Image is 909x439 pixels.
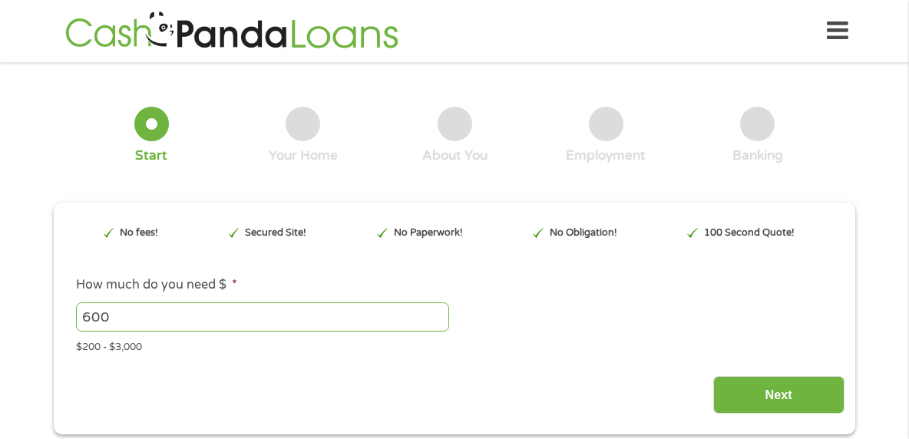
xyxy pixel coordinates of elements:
[135,147,167,164] div: Start
[566,147,646,164] div: Employment
[76,277,237,293] label: How much do you need $
[269,147,338,164] div: Your Home
[245,226,306,240] p: Secured Site!
[120,226,158,240] p: No fees!
[713,376,845,414] input: Next
[550,226,617,240] p: No Obligation!
[61,9,403,53] img: GetLoanNow Logo
[422,147,488,164] div: About You
[76,335,833,355] div: $200 - $3,000
[704,226,795,240] p: 100 Second Quote!
[732,147,783,164] div: Banking
[394,226,463,240] p: No Paperwork!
